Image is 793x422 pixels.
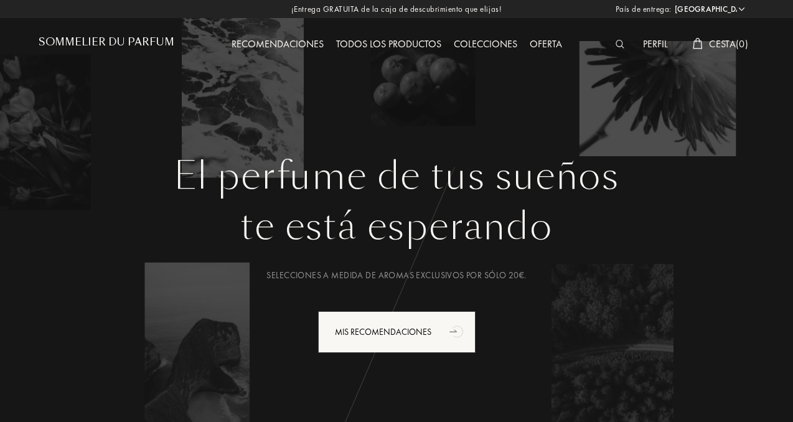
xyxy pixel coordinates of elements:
div: Todos los productos [330,37,448,53]
a: Todos los productos [330,37,448,50]
a: Mis recomendacionesanimation [309,311,485,353]
div: Mis recomendaciones [318,311,476,353]
div: Perfil [637,37,674,53]
span: Cesta ( 0 ) [709,37,748,50]
span: País de entrega: [616,3,672,16]
div: Selecciones a medida de aromas exclusivos por sólo 20€. [48,269,745,282]
div: te está esperando [48,199,745,255]
a: Oferta [523,37,568,50]
h1: Sommelier du Parfum [39,36,174,48]
div: Oferta [523,37,568,53]
div: Colecciones [448,37,523,53]
a: Sommelier du Parfum [39,36,174,53]
div: Recomendaciones [225,37,330,53]
h1: El perfume de tus sueños [48,154,745,199]
a: Colecciones [448,37,523,50]
img: search_icn_white.svg [616,40,625,49]
a: Perfil [637,37,674,50]
a: Recomendaciones [225,37,330,50]
div: animation [445,319,470,344]
img: cart_white.svg [693,38,703,49]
